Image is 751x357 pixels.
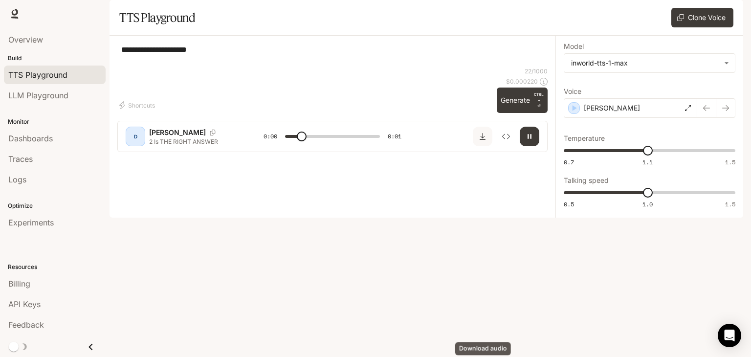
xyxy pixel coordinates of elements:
button: Shortcuts [117,97,159,113]
div: D [128,129,143,144]
span: 0:00 [264,132,277,141]
span: 1.5 [725,200,735,208]
p: Voice [564,88,581,95]
p: CTRL + [534,91,544,103]
div: inworld-tts-1-max [564,54,735,72]
p: 2 Is THE RIGHT ANSWER [149,137,240,146]
p: [PERSON_NAME] [584,103,640,113]
span: 1.5 [725,158,735,166]
div: Open Intercom Messenger [718,324,741,347]
span: 0.7 [564,158,574,166]
button: GenerateCTRL +⏎ [497,88,548,113]
p: Model [564,43,584,50]
p: Temperature [564,135,605,142]
div: Download audio [455,342,511,356]
button: Clone Voice [671,8,733,27]
button: Copy Voice ID [206,130,220,135]
p: [PERSON_NAME] [149,128,206,137]
p: Talking speed [564,177,609,184]
span: 0.5 [564,200,574,208]
div: inworld-tts-1-max [571,58,719,68]
p: $ 0.000220 [506,77,538,86]
span: 1.0 [642,200,653,208]
h1: TTS Playground [119,8,195,27]
span: 0:01 [388,132,401,141]
button: Download audio [473,127,492,146]
span: 1.1 [642,158,653,166]
button: Inspect [496,127,516,146]
p: 22 / 1000 [525,67,548,75]
p: ⏎ [534,91,544,109]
